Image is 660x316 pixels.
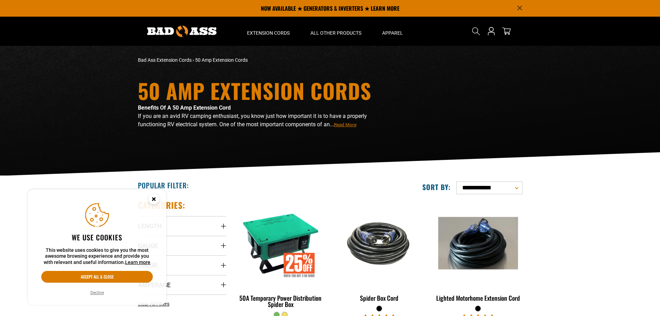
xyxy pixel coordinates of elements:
img: 50A Temporary Power Distribution Spider Box [237,203,324,283]
summary: Search [470,26,482,37]
img: black [434,217,522,270]
label: Sort by: [422,182,451,191]
summary: All Other Products [300,17,372,46]
a: black Lighted Motorhome Extension Cord [434,200,522,305]
strong: Benefits Of A 50 Amp Extension Cord [138,104,231,111]
p: If you are an avid RV camping enthusiast, you know just how important it is to have a properly fu... [138,112,391,129]
span: Apparel [382,30,403,36]
a: Bad Ass Extension Cords [138,57,192,63]
h2: Popular Filter: [138,181,189,190]
aside: Cookie Consent [28,189,166,305]
summary: Amperage [138,275,226,294]
summary: Length [138,216,226,236]
summary: Apparel [372,17,413,46]
a: black Spider Box Cord [335,200,423,305]
h1: 50 Amp Extension Cords [138,80,391,101]
button: Accept all & close [41,271,153,283]
span: All Other Products [310,30,361,36]
span: Clear All Filters [138,301,169,307]
summary: Extension Cords [237,17,300,46]
span: 50 Amp Extension Cords [195,57,248,63]
img: Bad Ass Extension Cords [147,26,217,37]
summary: Color [138,255,226,275]
div: 50A Temporary Power Distribution Spider Box [237,295,325,307]
button: Decline [88,289,106,296]
div: Lighted Motorhome Extension Cord [434,295,522,301]
span: Extension Cords [247,30,290,36]
p: This website uses cookies to give you the most awesome browsing experience and provide you with r... [41,247,153,266]
h2: We use cookies [41,233,153,242]
a: Learn more [125,259,150,265]
span: Read More [334,122,357,127]
summary: Gauge [138,236,226,255]
nav: breadcrumbs [138,57,391,64]
div: Spider Box Cord [335,295,423,301]
span: › [193,57,194,63]
a: 50A Temporary Power Distribution Spider Box 50A Temporary Power Distribution Spider Box [237,200,325,311]
img: black [336,216,423,270]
